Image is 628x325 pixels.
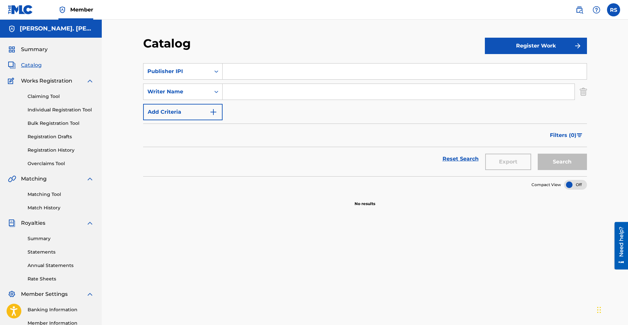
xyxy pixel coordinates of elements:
img: help [593,6,600,14]
iframe: Chat Widget [595,294,628,325]
img: Delete Criterion [580,84,587,100]
a: Rate Sheets [28,276,94,282]
img: filter [577,133,582,137]
a: Banking Information [28,306,94,313]
img: MLC Logo [8,5,33,14]
img: f7272a7cc735f4ea7f67.svg [574,42,582,50]
iframe: Resource Center [610,222,628,269]
img: Royalties [8,219,16,227]
img: 9d2ae6d4665cec9f34b9.svg [209,108,217,116]
h2: Catalog [143,36,194,51]
a: Summary [28,235,94,242]
span: Royalties [21,219,45,227]
a: Matching Tool [28,191,94,198]
span: Compact View [531,182,561,188]
span: Member [70,6,93,13]
span: Member Settings [21,290,68,298]
span: Matching [21,175,47,183]
img: Accounts [8,25,16,33]
img: Summary [8,46,16,53]
span: Summary [21,46,48,53]
span: Filters ( 0 ) [550,131,576,139]
a: Overclaims Tool [28,160,94,167]
a: Bulk Registration Tool [28,120,94,127]
div: Help [590,3,603,16]
img: Top Rightsholder [58,6,66,14]
span: Catalog [21,61,42,69]
a: Individual Registration Tool [28,106,94,113]
a: Public Search [573,3,586,16]
img: Member Settings [8,290,16,298]
img: expand [86,219,94,227]
div: User Menu [607,3,620,16]
h5: Rodney St. Vilus [20,25,94,32]
p: No results [355,193,375,207]
a: CatalogCatalog [8,61,42,69]
a: Registration Drafts [28,133,94,140]
a: Registration History [28,147,94,154]
a: Reset Search [439,152,482,166]
div: Need help? [7,5,16,35]
div: Drag [597,300,601,320]
div: Publisher IPI [147,67,206,75]
img: Catalog [8,61,16,69]
a: Claiming Tool [28,93,94,100]
button: Register Work [485,38,587,54]
img: search [575,6,583,14]
div: Writer Name [147,88,206,96]
a: SummarySummary [8,46,48,53]
span: Works Registration [21,77,72,85]
img: expand [86,77,94,85]
a: Statements [28,249,94,256]
img: expand [86,175,94,183]
img: expand [86,290,94,298]
img: Works Registration [8,77,16,85]
button: Add Criteria [143,104,223,120]
button: Filters (0) [546,127,587,143]
form: Search Form [143,63,587,176]
a: Match History [28,204,94,211]
img: Matching [8,175,16,183]
a: Annual Statements [28,262,94,269]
